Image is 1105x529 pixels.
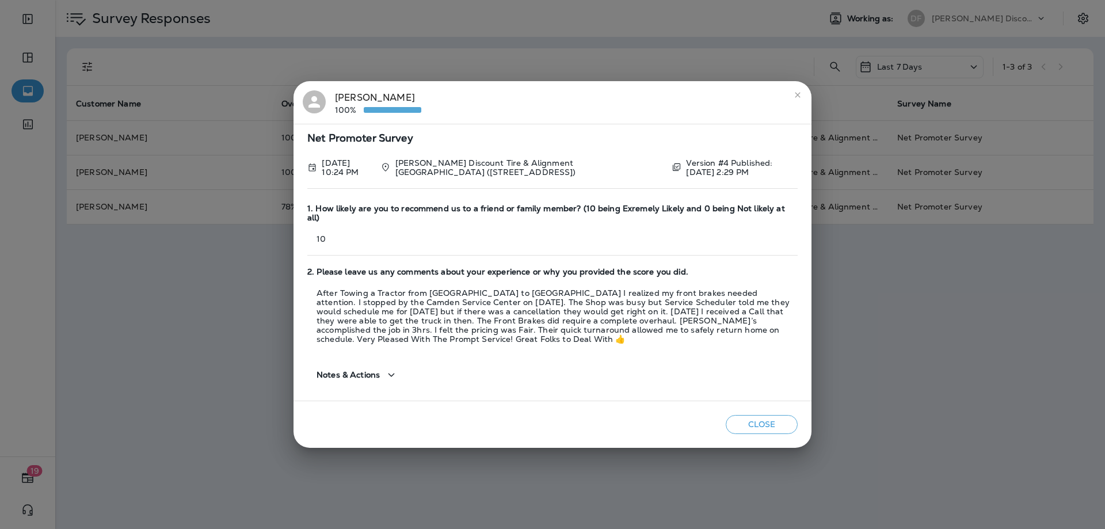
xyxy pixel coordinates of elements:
[686,158,798,177] p: Version #4 Published: [DATE] 2:29 PM
[317,370,380,380] span: Notes & Actions
[726,415,798,434] button: Close
[307,359,407,391] button: Notes & Actions
[307,267,798,277] span: 2. Please leave us any comments about your experience or why you provided the score you did.
[307,204,798,223] span: 1. How likely are you to recommend us to a friend or family member? (10 being Exremely Likely and...
[335,90,421,115] div: [PERSON_NAME]
[307,234,798,243] p: 10
[307,288,798,344] p: After Towing a Tractor from [GEOGRAPHIC_DATA] to [GEOGRAPHIC_DATA] I realized my front brakes nee...
[307,134,798,143] span: Net Promoter Survey
[322,158,371,177] p: Oct 9, 2025 10:24 PM
[335,105,364,115] p: 100%
[395,158,662,177] p: [PERSON_NAME] Discount Tire & Alignment [GEOGRAPHIC_DATA] ([STREET_ADDRESS])
[788,86,807,104] button: close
